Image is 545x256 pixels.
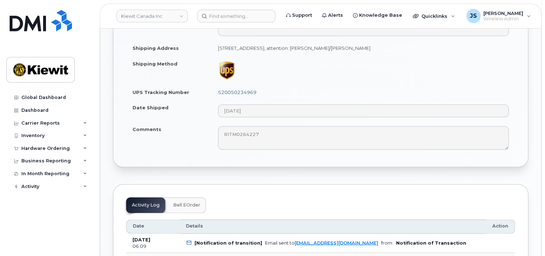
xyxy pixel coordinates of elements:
[133,126,161,133] label: Comments
[292,12,312,19] span: Support
[408,9,460,23] div: Quicklinks
[133,243,173,249] div: 06:09
[461,9,536,23] div: Jesse Sueper
[116,10,188,22] a: Kiewit Canada Inc
[186,223,203,229] span: Details
[281,8,317,22] a: Support
[483,10,523,16] span: [PERSON_NAME]
[133,89,189,96] label: UPS Tracking Number
[317,8,348,22] a: Alerts
[514,225,540,251] iframe: Messenger Launcher
[218,61,236,80] img: ups-065b5a60214998095c38875261380b7f924ec8f6fe06ec167ae1927634933c50.png
[470,12,477,20] span: JS
[133,223,144,229] span: Date
[421,13,447,19] span: Quicklinks
[173,202,200,208] span: Bell eOrder
[218,126,509,150] textarea: RITM0264227
[133,104,168,111] label: Date Shipped
[265,240,378,245] div: Email sent to
[328,12,343,19] span: Alerts
[212,40,515,56] td: [STREET_ADDRESS], attention: [PERSON_NAME]/[PERSON_NAME]
[483,16,523,22] span: Wireless Admin
[381,240,393,245] span: from:
[295,240,378,245] a: [EMAIL_ADDRESS][DOMAIN_NAME]
[194,240,262,245] b: [Notification of transition]
[197,10,275,22] input: Find something...
[348,8,407,22] a: Knowledge Base
[133,237,150,242] b: [DATE]
[359,12,402,19] span: Knowledge Base
[396,240,466,245] b: Notification of Transaction
[133,45,179,52] label: Shipping Address
[133,61,177,67] label: Shipping Method
[486,219,515,234] th: Action
[218,89,256,95] a: 520050234969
